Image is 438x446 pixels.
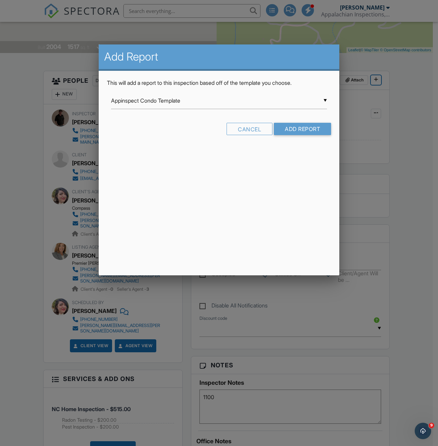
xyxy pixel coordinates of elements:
input: Add Report [274,123,331,135]
p: This will add a report to this inspection based off of the template you choose. [107,79,331,87]
iframe: Intercom live chat [415,423,431,439]
div: Cancel [227,123,272,135]
span: 9 [429,423,434,428]
h2: Add Report [104,50,334,64]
